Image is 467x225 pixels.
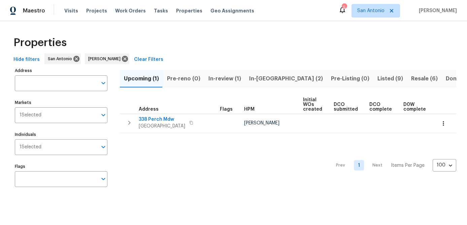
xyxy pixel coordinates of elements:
[354,160,364,171] a: Goto page 1
[131,53,166,66] button: Clear Filters
[220,107,233,112] span: Flags
[88,55,123,62] span: [PERSON_NAME]
[139,123,185,129] span: [GEOGRAPHIC_DATA]
[303,98,322,112] span: Initial WOs created
[23,7,45,14] span: Maestro
[139,116,185,123] span: 338 Perch Mdw
[13,39,67,46] span: Properties
[48,55,75,62] span: San Antonio
[154,8,168,13] span: Tasks
[20,144,41,150] span: 1 Selected
[11,53,42,66] button: Hide filters
[244,121,279,125] span: [PERSON_NAME]
[124,74,159,83] span: Upcoming (1)
[44,53,81,64] div: San Antonio
[134,55,163,64] span: Clear Filters
[411,74,438,83] span: Resale (6)
[86,7,107,14] span: Projects
[99,142,108,152] button: Open
[99,110,108,120] button: Open
[99,174,108,184] button: Open
[167,74,200,83] span: Pre-reno (0)
[139,107,159,112] span: Address
[357,7,385,14] span: San Antonio
[15,133,107,137] label: Individuals
[15,101,107,105] label: Markets
[208,74,241,83] span: In-review (1)
[433,156,456,174] div: 100
[330,137,456,194] nav: Pagination Navigation
[334,102,358,112] span: DCO submitted
[176,7,202,14] span: Properties
[15,164,107,168] label: Flags
[331,74,369,83] span: Pre-Listing (0)
[13,55,40,64] span: Hide filters
[342,4,346,11] div: 5
[85,53,129,64] div: [PERSON_NAME]
[377,74,403,83] span: Listed (9)
[416,7,457,14] span: [PERSON_NAME]
[369,102,392,112] span: DCO complete
[403,102,426,112] span: D0W complete
[391,162,425,169] p: Items Per Page
[20,112,41,118] span: 1 Selected
[115,7,146,14] span: Work Orders
[249,74,323,83] span: In-[GEOGRAPHIC_DATA] (2)
[210,7,254,14] span: Geo Assignments
[99,78,108,88] button: Open
[64,7,78,14] span: Visits
[244,107,255,112] span: HPM
[15,69,107,73] label: Address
